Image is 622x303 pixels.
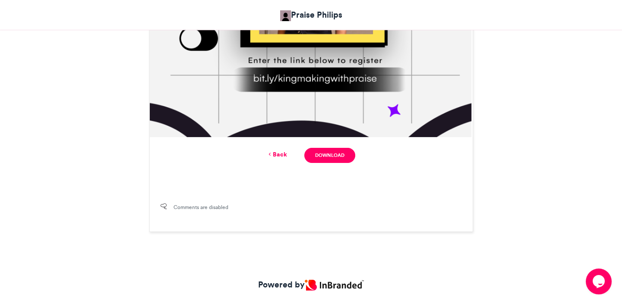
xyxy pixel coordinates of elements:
[267,150,287,159] a: Back
[304,148,355,163] a: Download
[280,10,291,21] img: Praise Philips
[280,9,342,21] a: Praise Philips
[586,269,613,294] iframe: chat widget
[305,280,363,291] img: Inbranded
[258,278,363,291] a: Powered by
[174,203,228,211] span: Comments are disabled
